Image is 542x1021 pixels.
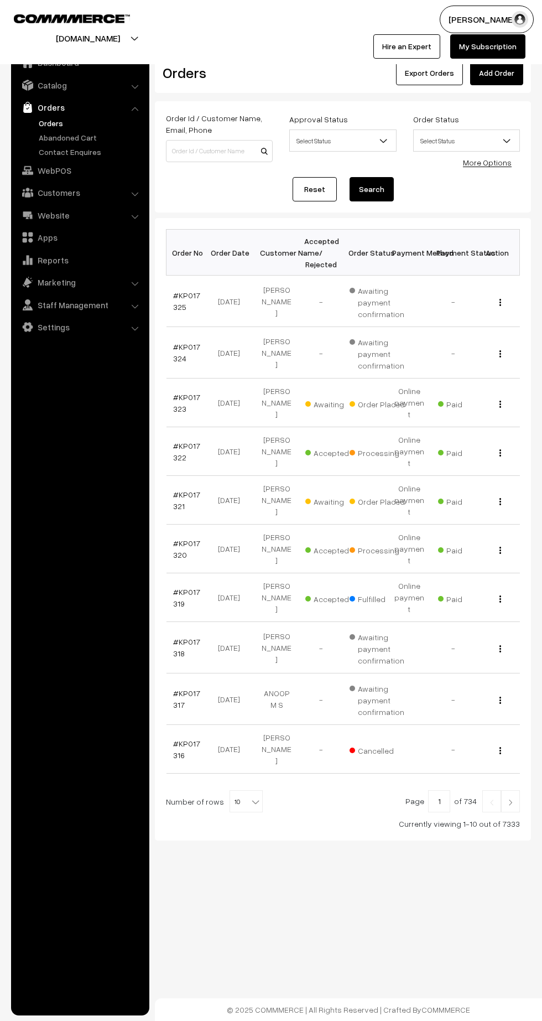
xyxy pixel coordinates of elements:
[299,230,343,276] th: Accepted / Rejected
[210,725,254,774] td: [DATE]
[431,230,476,276] th: Payment Status
[14,205,145,225] a: Website
[173,342,200,363] a: #KP017324
[512,11,528,28] img: user
[210,379,254,427] td: [DATE]
[254,327,299,379] td: [PERSON_NAME]
[440,6,534,33] button: [PERSON_NAME]
[438,542,493,556] span: Paid
[173,490,200,511] a: #KP017321
[14,272,145,292] a: Marketing
[210,573,254,622] td: [DATE]
[166,796,224,807] span: Number of rows
[230,790,263,812] span: 10
[463,158,512,167] a: More Options
[438,590,493,605] span: Paid
[299,725,343,774] td: -
[350,334,405,371] span: Awaiting payment confirmation
[14,160,145,180] a: WebPOS
[254,230,299,276] th: Customer Name
[387,573,431,622] td: Online payment
[299,276,343,327] td: -
[173,392,200,413] a: #KP017323
[499,350,501,357] img: Menu
[305,590,361,605] span: Accepted
[173,688,200,709] a: #KP017317
[421,1005,470,1014] a: COMMMERCE
[431,276,476,327] td: -
[210,476,254,525] td: [DATE]
[499,299,501,306] img: Menu
[470,61,523,85] a: Add Order
[254,622,299,673] td: [PERSON_NAME]
[414,131,519,151] span: Select Status
[387,476,431,525] td: Online payment
[36,132,145,143] a: Abandoned Cart
[350,629,405,666] span: Awaiting payment confirmation
[299,622,343,673] td: -
[210,276,254,327] td: [DATE]
[14,183,145,203] a: Customers
[210,622,254,673] td: [DATE]
[163,64,272,81] h2: Orders
[487,799,497,806] img: Left
[499,401,501,408] img: Menu
[173,637,200,658] a: #KP017318
[387,230,431,276] th: Payment Method
[254,379,299,427] td: [PERSON_NAME]
[438,493,493,507] span: Paid
[387,379,431,427] td: Online payment
[431,673,476,725] td: -
[405,796,424,806] span: Page
[373,34,440,59] a: Hire an Expert
[350,680,405,718] span: Awaiting payment confirmation
[173,441,200,462] a: #KP017322
[454,796,477,806] span: of 734
[350,742,405,756] span: Cancelled
[290,131,395,151] span: Select Status
[254,725,299,774] td: [PERSON_NAME]
[14,97,145,117] a: Orders
[210,230,254,276] th: Order Date
[438,396,493,410] span: Paid
[350,493,405,507] span: Order Placed
[14,317,145,337] a: Settings
[431,725,476,774] td: -
[499,747,501,754] img: Menu
[413,113,459,125] label: Order Status
[14,227,145,247] a: Apps
[499,645,501,652] img: Menu
[350,590,405,605] span: Fulfilled
[350,444,405,459] span: Processing
[299,673,343,725] td: -
[476,230,520,276] th: Action
[254,427,299,476] td: [PERSON_NAME]
[289,113,348,125] label: Approval Status
[254,476,299,525] td: [PERSON_NAME]
[173,587,200,608] a: #KP017319
[166,230,211,276] th: Order No
[305,542,361,556] span: Accepted
[350,282,405,320] span: Awaiting payment confirmation
[499,498,501,505] img: Menu
[431,622,476,673] td: -
[499,697,501,704] img: Menu
[166,140,273,162] input: Order Id / Customer Name / Customer Email / Customer Phone
[36,146,145,158] a: Contact Enquires
[14,250,145,270] a: Reports
[155,998,542,1021] footer: © 2025 COMMMERCE | All Rights Reserved | Crafted By
[499,547,501,554] img: Menu
[438,444,493,459] span: Paid
[14,14,130,23] img: COMMMERCE
[14,11,111,24] a: COMMMERCE
[343,230,387,276] th: Order Status
[254,525,299,573] td: [PERSON_NAME]
[254,573,299,622] td: [PERSON_NAME]
[166,112,273,136] label: Order Id / Customer Name, Email, Phone
[350,542,405,556] span: Processing
[305,444,361,459] span: Accepted
[173,291,200,312] a: #KP017325
[499,449,501,457] img: Menu
[210,327,254,379] td: [DATE]
[210,525,254,573] td: [DATE]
